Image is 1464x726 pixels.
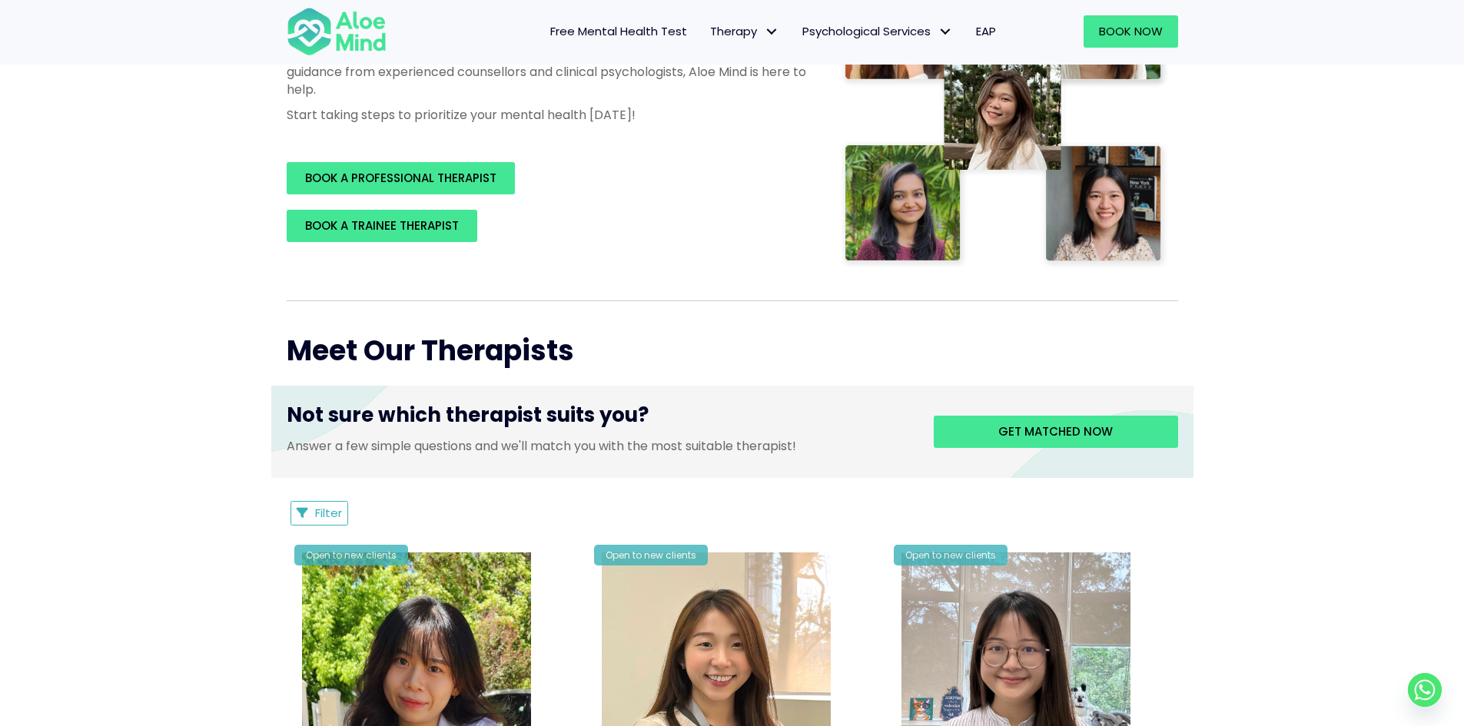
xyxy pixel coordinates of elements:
span: Psychological Services: submenu [935,21,957,43]
p: Start taking steps to prioritize your mental health [DATE]! [287,106,809,124]
a: Free Mental Health Test [539,15,699,48]
a: BOOK A PROFESSIONAL THERAPIST [287,162,515,194]
span: EAP [976,23,996,39]
img: Aloe mind Logo [287,6,387,57]
h3: Not sure which therapist suits you? [287,401,911,436]
a: TherapyTherapy: submenu [699,15,791,48]
a: Psychological ServicesPsychological Services: submenu [791,15,964,48]
span: BOOK A TRAINEE THERAPIST [305,217,459,234]
span: Get matched now [998,423,1113,439]
div: Open to new clients [294,545,408,565]
span: Psychological Services [802,23,953,39]
span: Free Mental Health Test [550,23,687,39]
span: Meet Our Therapists [287,331,574,370]
a: Whatsapp [1408,673,1442,707]
span: Therapy [710,23,779,39]
span: Filter [315,505,342,521]
a: Book Now [1084,15,1178,48]
a: Get matched now [934,416,1178,448]
div: Open to new clients [594,545,708,565]
nav: Menu [407,15,1008,48]
span: Book Now [1099,23,1163,39]
button: Filter Listings [290,501,349,525]
div: Open to new clients [894,545,1008,565]
span: BOOK A PROFESSIONAL THERAPIST [305,170,496,186]
a: EAP [964,15,1008,48]
a: BOOK A TRAINEE THERAPIST [287,210,477,242]
p: Answer a few simple questions and we'll match you with the most suitable therapist! [287,437,911,455]
span: Therapy: submenu [761,21,783,43]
